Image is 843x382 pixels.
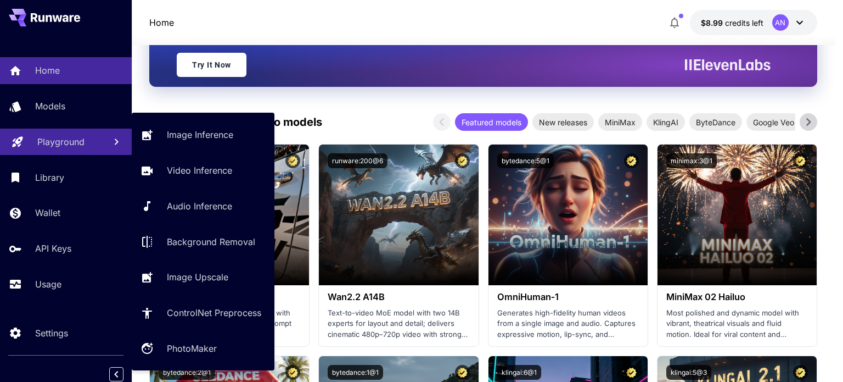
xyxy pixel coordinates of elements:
span: Featured models [455,117,528,128]
div: $8.9927 [701,17,763,29]
h3: MiniMax 02 Hailuo [666,292,808,302]
a: Image Upscale [132,264,274,291]
button: Certified Model – Vetted for best performance and includes a commercial license. [624,365,639,380]
button: Certified Model – Vetted for best performance and includes a commercial license. [624,153,639,168]
p: Background Removal [167,235,255,248]
button: bytedance:1@1 [328,365,383,380]
button: klingai:6@1 [497,365,541,380]
span: New releases [532,117,594,128]
p: Home [35,64,60,77]
div: AN [772,14,789,31]
button: Certified Model – Vetted for best performance and includes a commercial license. [793,365,808,380]
button: bytedance:5@1 [497,153,554,168]
img: alt [488,145,648,285]
p: ControlNet Preprocess [167,306,261,319]
button: Certified Model – Vetted for best performance and includes a commercial license. [285,365,300,380]
h3: Wan2.2 A14B [328,292,469,302]
button: Certified Model – Vetted for best performance and includes a commercial license. [455,365,470,380]
span: KlingAI [647,117,685,128]
button: minimax:3@1 [666,153,717,168]
p: Generates high-fidelity human videos from a single image and audio. Captures expressive motion, l... [497,308,639,340]
p: Playground [37,135,85,148]
nav: breadcrumb [149,16,174,29]
button: runware:200@6 [328,153,387,168]
span: ByteDance [689,117,742,128]
button: Certified Model – Vetted for best performance and includes a commercial license. [793,153,808,168]
button: bytedance:2@1 [159,365,215,380]
p: Text-to-video MoE model with two 14B experts for layout and detail; delivers cinematic 480p–720p ... [328,308,469,340]
button: Certified Model – Vetted for best performance and includes a commercial license. [455,153,470,168]
p: API Keys [35,242,71,255]
button: $8.9927 [690,10,817,35]
a: Audio Inference [132,193,274,220]
p: Usage [35,278,61,291]
a: ControlNet Preprocess [132,300,274,326]
a: PhotoMaker [132,335,274,362]
h3: OmniHuman‑1 [497,292,639,302]
p: Wallet [35,206,60,219]
span: $8.99 [701,18,725,27]
p: Audio Inference [167,200,232,213]
p: Image Upscale [167,270,228,284]
button: Collapse sidebar [109,367,123,381]
p: Home [149,16,174,29]
p: Settings [35,326,68,340]
img: alt [657,145,817,285]
span: Google Veo [746,117,801,128]
button: klingai:5@3 [666,365,711,380]
span: MiniMax [598,117,642,128]
p: Most polished and dynamic model with vibrant, theatrical visuals and fluid motion. Ideal for vira... [666,308,808,340]
a: Image Inference [132,121,274,148]
a: Video Inference [132,157,274,184]
p: Library [35,171,64,184]
p: PhotoMaker [167,342,217,355]
p: Video Inference [167,164,232,177]
p: Image Inference [167,128,233,141]
button: Certified Model – Vetted for best performance and includes a commercial license. [285,153,300,168]
a: Try It Now [177,53,246,77]
img: alt [319,145,478,285]
span: credits left [725,18,763,27]
a: Background Removal [132,228,274,255]
p: Models [35,99,65,113]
